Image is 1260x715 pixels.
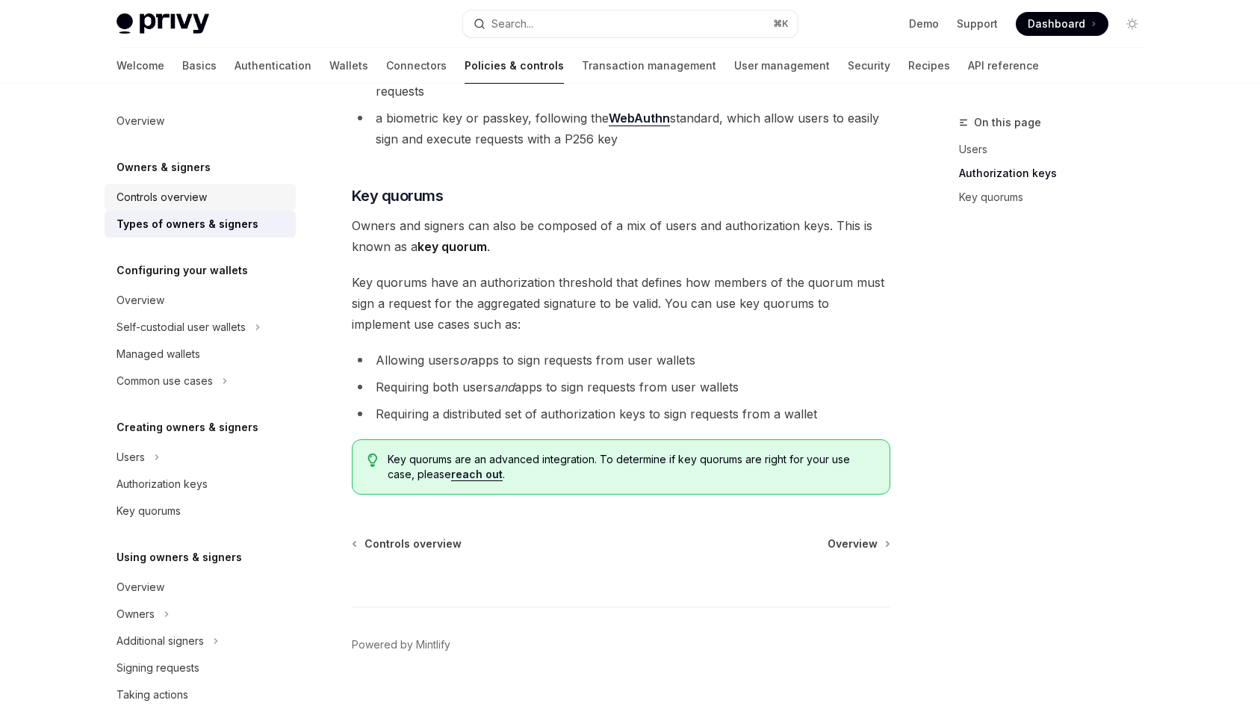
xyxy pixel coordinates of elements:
[367,454,378,467] svg: Tip
[418,239,487,254] strong: key quorum
[959,137,1156,161] a: Users
[957,16,998,31] a: Support
[959,161,1156,185] a: Authorization keys
[908,48,950,84] a: Recipes
[105,184,296,211] a: Controls overview
[828,536,878,551] span: Overview
[352,108,890,149] li: a biometric key or passkey, following the standard, which allow users to easily sign and execute ...
[494,380,515,394] em: and
[117,112,164,130] div: Overview
[117,632,204,650] div: Additional signers
[117,158,211,176] h5: Owners & signers
[459,353,471,368] em: or
[1016,12,1108,36] a: Dashboard
[451,468,503,481] a: reach out
[773,18,789,30] span: ⌘ K
[117,418,258,436] h5: Creating owners & signers
[352,403,890,424] li: Requiring a distributed set of authorization keys to sign requests from a wallet
[105,654,296,681] a: Signing requests
[105,341,296,368] a: Managed wallets
[117,548,242,566] h5: Using owners & signers
[105,287,296,314] a: Overview
[117,605,155,623] div: Owners
[235,48,311,84] a: Authentication
[491,15,533,33] div: Search...
[1120,12,1144,36] button: Toggle dark mode
[968,48,1039,84] a: API reference
[353,536,462,551] a: Controls overview
[386,48,447,84] a: Connectors
[117,215,258,233] div: Types of owners & signers
[329,48,368,84] a: Wallets
[848,48,890,84] a: Security
[909,16,939,31] a: Demo
[352,215,890,257] span: Owners and signers can also be composed of a mix of users and authorization keys. This is known a...
[364,536,462,551] span: Controls overview
[609,111,670,126] a: WebAuthn
[352,377,890,397] li: Requiring both users apps to sign requests from user wallets
[463,10,798,37] button: Search...⌘K
[117,188,207,206] div: Controls overview
[117,372,213,390] div: Common use cases
[105,574,296,601] a: Overview
[105,211,296,238] a: Types of owners & signers
[117,448,145,466] div: Users
[117,13,209,34] img: light logo
[117,318,246,336] div: Self-custodial user wallets
[117,48,164,84] a: Welcome
[959,185,1156,209] a: Key quorums
[352,185,444,206] span: Key quorums
[105,108,296,134] a: Overview
[352,350,890,371] li: Allowing users apps to sign requests from user wallets
[352,637,450,652] a: Powered by Mintlify
[734,48,830,84] a: User management
[182,48,217,84] a: Basics
[388,452,874,482] span: Key quorums are an advanced integration. To determine if key quorums are right for your use case,...
[465,48,564,84] a: Policies & controls
[582,48,716,84] a: Transaction management
[117,261,248,279] h5: Configuring your wallets
[352,272,890,335] span: Key quorums have an authorization threshold that defines how members of the quorum must sign a re...
[105,498,296,524] a: Key quorums
[117,345,200,363] div: Managed wallets
[117,659,199,677] div: Signing requests
[117,475,208,493] div: Authorization keys
[828,536,889,551] a: Overview
[117,686,188,704] div: Taking actions
[974,114,1041,131] span: On this page
[105,681,296,708] a: Taking actions
[117,578,164,596] div: Overview
[105,471,296,498] a: Authorization keys
[117,291,164,309] div: Overview
[1028,16,1085,31] span: Dashboard
[117,502,181,520] div: Key quorums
